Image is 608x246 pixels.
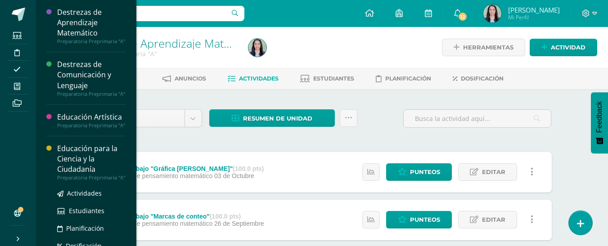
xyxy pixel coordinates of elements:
a: Estudiantes [300,72,354,86]
div: Destrezas de Aprendizaje Matemático [57,7,126,38]
strong: (100.0 pts) [233,165,264,172]
div: Preparatoria Preprimaria "A" [57,174,126,181]
span: 12 [458,12,468,22]
a: Planificación [57,223,126,233]
span: Actividades [239,75,279,82]
a: Unidad 4 [93,110,202,127]
span: Editar [482,164,505,180]
span: Unidad 4 [100,110,178,127]
span: Punteos [410,164,440,180]
a: Educación para la Ciencia y la CiudadaníaPreparatoria Preprimaria "A" [57,143,126,181]
div: Hoja de trabajo "Gráfica [PERSON_NAME]" [103,165,264,172]
span: Actividad [551,39,585,56]
span: Destrezas de pensamiento matemático [103,172,212,179]
a: Estudiantes [57,206,126,216]
a: Destrezas de Comunicación y LenguajePreparatoria Preprimaria "A" [57,59,126,97]
img: ee2127f7a835e2b0789db52adf15a0f3.png [483,4,501,22]
span: Estudiantes [69,206,104,215]
a: Resumen de unidad [209,109,335,127]
span: Editar [482,211,505,228]
a: Destrezas de Aprendizaje Matemático [70,36,264,51]
a: Planificación [376,72,431,86]
div: Preparatoria Preprimaria "A" [57,38,126,45]
a: Herramientas [442,39,525,56]
span: Estudiantes [313,75,354,82]
span: 26 de Septiembre [214,220,264,227]
a: Educación ArtísticaPreparatoria Preprimaria "A" [57,112,126,129]
input: Busca la actividad aquí... [404,110,551,127]
span: Herramientas [463,39,513,56]
span: Resumen de unidad [243,110,312,127]
strong: (100.0 pts) [210,213,241,220]
span: Mi Perfil [508,13,560,21]
a: Dosificación [453,72,504,86]
span: Planificación [66,224,104,233]
a: Destrezas de Aprendizaje MatemáticoPreparatoria Preprimaria "A" [57,7,126,45]
span: Dosificación [461,75,504,82]
span: Destrezas de pensamiento matemático [103,220,212,227]
a: Actividades [57,188,126,198]
a: Punteos [386,163,452,181]
h1: Destrezas de Aprendizaje Matemático [70,37,238,49]
a: Actividad [530,39,597,56]
span: Planificación [385,75,431,82]
a: Punteos [386,211,452,228]
a: Actividades [228,72,279,86]
span: [PERSON_NAME] [508,5,560,14]
div: Preparatoria Preprimaria "A" [57,91,126,97]
span: 03 de Octubre [214,172,254,179]
div: Educación para la Ciencia y la Ciudadanía [57,143,126,174]
span: Anuncios [175,75,206,82]
input: Busca un usuario... [42,6,244,21]
div: Destrezas de Comunicación y Lenguaje [57,59,126,90]
div: Preparatoria Preprimaria 'A' [70,49,238,58]
button: Feedback - Mostrar encuesta [591,92,608,153]
span: Actividades [67,189,102,197]
span: Punteos [410,211,440,228]
div: Preparatoria Preprimaria "A" [57,122,126,129]
span: Feedback [595,101,603,133]
div: Educación Artística [57,112,126,122]
a: Anuncios [162,72,206,86]
img: ee2127f7a835e2b0789db52adf15a0f3.png [248,39,266,57]
div: Hoja de trabajo "Marcas de conteo" [103,213,264,220]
